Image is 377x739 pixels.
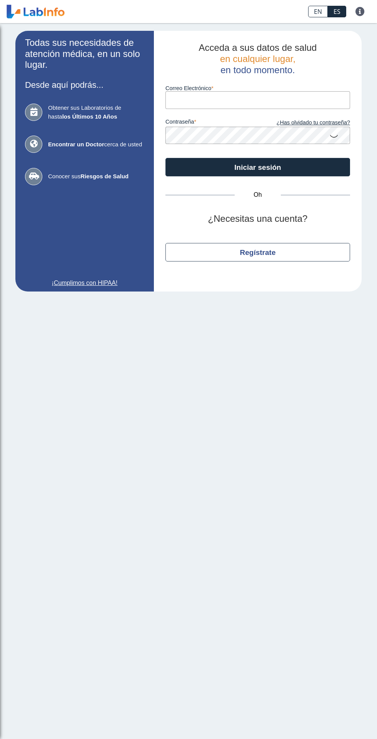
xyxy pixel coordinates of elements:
font: Oh [254,191,262,198]
font: Obtener sus Laboratorios de hasta [48,104,121,120]
font: ¡Cumplimos con HIPAA! [52,280,118,286]
font: en todo momento. [220,65,295,75]
button: Iniciar sesión [165,158,350,176]
font: Encontrar un Doctor [48,141,104,147]
font: ¿Necesitas una cuenta? [208,213,308,224]
font: Riesgos de Salud [80,173,128,179]
iframe: Help widget launcher [309,709,369,731]
font: ¿Has olvidado tu contraseña? [277,119,350,126]
font: Regístrate [240,248,276,256]
font: en cualquier lugar, [220,54,295,64]
font: Conocer sus [48,173,80,179]
font: Iniciar sesión [234,163,281,171]
font: cerca de usted [104,141,142,147]
font: ES [334,7,340,16]
font: Desde aquí podrás... [25,80,103,90]
font: contraseña [165,119,194,125]
a: ¿Has olvidado tu contraseña? [258,119,350,127]
font: Acceda a sus datos de salud [199,42,317,53]
font: Correo Electrónico [165,85,211,91]
font: los Últimos 10 Años [62,113,117,120]
font: EN [314,7,322,16]
button: Regístrate [165,243,350,261]
font: Todas sus necesidades de atención médica, en un solo lugar. [25,37,140,70]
